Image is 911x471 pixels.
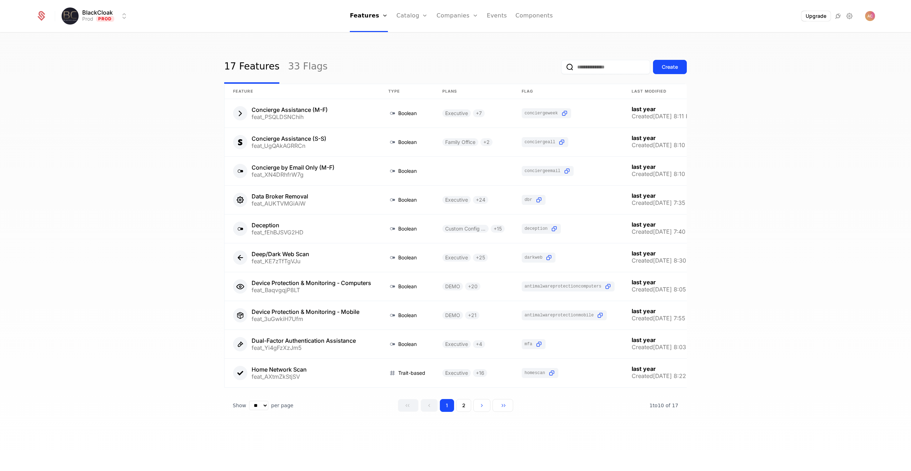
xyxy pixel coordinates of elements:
[233,402,246,409] span: Show
[64,8,128,24] button: Select environment
[456,399,471,412] button: Go to page 2
[225,84,380,99] th: Feature
[398,399,513,412] div: Page navigation
[271,402,294,409] span: per page
[649,403,672,408] span: 1 to 10 of
[662,63,678,71] div: Create
[398,399,418,412] button: Go to first page
[380,84,434,99] th: Type
[865,11,875,21] img: Andrei Coman
[249,401,268,410] select: Select page size
[473,399,490,412] button: Go to next page
[801,11,831,21] button: Upgrade
[224,50,279,84] a: 17 Features
[440,399,454,412] button: Go to page 1
[513,84,623,99] th: Flag
[493,399,513,412] button: Go to last page
[845,12,854,20] a: Settings
[96,16,114,22] span: Prod
[62,7,79,25] img: BlackCloak
[224,399,687,412] div: Table pagination
[623,84,705,99] th: Last Modified
[82,10,113,15] span: BlackCloak
[653,60,687,74] button: Create
[865,11,875,21] button: Open user button
[421,399,438,412] button: Go to previous page
[834,12,842,20] a: Integrations
[82,15,93,22] div: Prod
[649,403,678,408] span: 17
[434,84,513,99] th: Plans
[288,50,327,84] a: 33 Flags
